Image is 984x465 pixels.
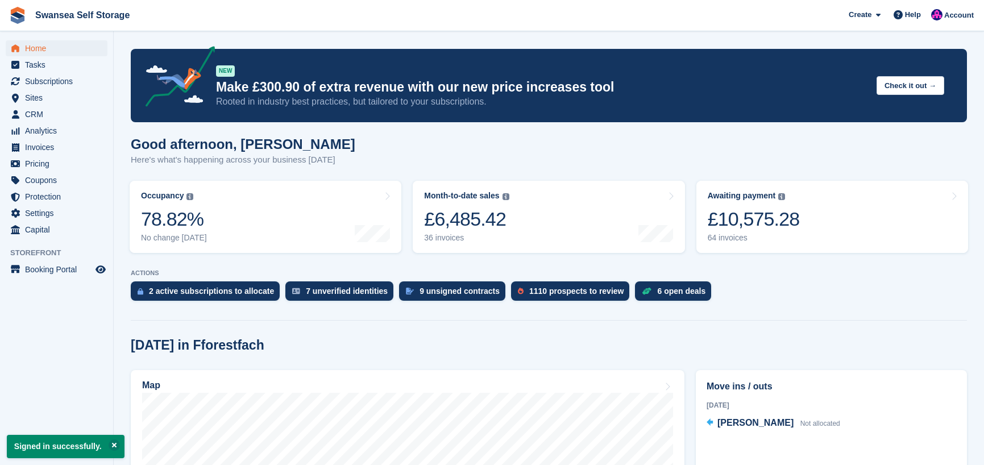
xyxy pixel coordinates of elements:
[6,222,107,238] a: menu
[708,191,776,201] div: Awaiting payment
[6,73,107,89] a: menu
[905,9,921,20] span: Help
[285,281,399,306] a: 7 unverified identities
[141,233,207,243] div: No change [DATE]
[10,247,113,259] span: Storefront
[149,287,274,296] div: 2 active subscriptions to allocate
[511,281,636,306] a: 1110 prospects to review
[696,181,968,253] a: Awaiting payment £10,575.28 64 invoices
[6,172,107,188] a: menu
[130,181,401,253] a: Occupancy 78.82% No change [DATE]
[420,287,500,296] div: 9 unsigned contracts
[141,191,184,201] div: Occupancy
[25,222,93,238] span: Capital
[707,380,956,393] h2: Move ins / outs
[7,435,124,458] p: Signed in successfully.
[413,181,684,253] a: Month-to-date sales £6,485.42 36 invoices
[635,281,717,306] a: 6 open deals
[657,287,705,296] div: 6 open deals
[6,90,107,106] a: menu
[25,73,93,89] span: Subscriptions
[142,380,160,391] h2: Map
[25,57,93,73] span: Tasks
[642,287,651,295] img: deal-1b604bf984904fb50ccaf53a9ad4b4a5d6e5aea283cecdc64d6e3604feb123c2.svg
[707,416,840,431] a: [PERSON_NAME] Not allocated
[708,207,800,231] div: £10,575.28
[131,136,355,152] h1: Good afternoon, [PERSON_NAME]
[216,96,867,108] p: Rooted in industry best practices, but tailored to your subscriptions.
[141,207,207,231] div: 78.82%
[6,139,107,155] a: menu
[306,287,388,296] div: 7 unverified identities
[216,65,235,77] div: NEW
[136,46,215,111] img: price-adjustments-announcement-icon-8257ccfd72463d97f412b2fc003d46551f7dbcb40ab6d574587a9cd5c0d94...
[399,281,511,306] a: 9 unsigned contracts
[424,207,509,231] div: £6,485.42
[406,288,414,294] img: contract_signature_icon-13c848040528278c33f63329250d36e43548de30e8caae1d1a13099fd9432cc5.svg
[6,106,107,122] a: menu
[529,287,624,296] div: 1110 prospects to review
[9,7,26,24] img: stora-icon-8386f47178a22dfd0bd8f6a31ec36ba5ce8667c1dd55bd0f319d3a0aa187defe.svg
[6,156,107,172] a: menu
[931,9,943,20] img: Donna Davies
[131,153,355,167] p: Here's what's happening across your business [DATE]
[25,90,93,106] span: Sites
[25,40,93,56] span: Home
[708,233,800,243] div: 64 invoices
[25,106,93,122] span: CRM
[707,400,956,410] div: [DATE]
[6,57,107,73] a: menu
[717,418,794,427] span: [PERSON_NAME]
[778,193,785,200] img: icon-info-grey-7440780725fd019a000dd9b08b2336e03edf1995a4989e88bcd33f0948082b44.svg
[186,193,193,200] img: icon-info-grey-7440780725fd019a000dd9b08b2336e03edf1995a4989e88bcd33f0948082b44.svg
[800,420,840,427] span: Not allocated
[424,191,499,201] div: Month-to-date sales
[25,139,93,155] span: Invoices
[6,261,107,277] a: menu
[216,79,867,96] p: Make £300.90 of extra revenue with our new price increases tool
[25,205,93,221] span: Settings
[25,156,93,172] span: Pricing
[131,281,285,306] a: 2 active subscriptions to allocate
[6,40,107,56] a: menu
[518,288,524,294] img: prospect-51fa495bee0391a8d652442698ab0144808aea92771e9ea1ae160a38d050c398.svg
[424,233,509,243] div: 36 invoices
[131,269,967,277] p: ACTIONS
[292,288,300,294] img: verify_identity-adf6edd0f0f0b5bbfe63781bf79b02c33cf7c696d77639b501bdc392416b5a36.svg
[31,6,134,24] a: Swansea Self Storage
[849,9,871,20] span: Create
[131,338,264,353] h2: [DATE] in Fforestfach
[6,205,107,221] a: menu
[25,172,93,188] span: Coupons
[6,189,107,205] a: menu
[94,263,107,276] a: Preview store
[503,193,509,200] img: icon-info-grey-7440780725fd019a000dd9b08b2336e03edf1995a4989e88bcd33f0948082b44.svg
[138,288,143,295] img: active_subscription_to_allocate_icon-d502201f5373d7db506a760aba3b589e785aa758c864c3986d89f69b8ff3...
[25,123,93,139] span: Analytics
[25,261,93,277] span: Booking Portal
[6,123,107,139] a: menu
[25,189,93,205] span: Protection
[877,76,944,95] button: Check it out →
[944,10,974,21] span: Account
